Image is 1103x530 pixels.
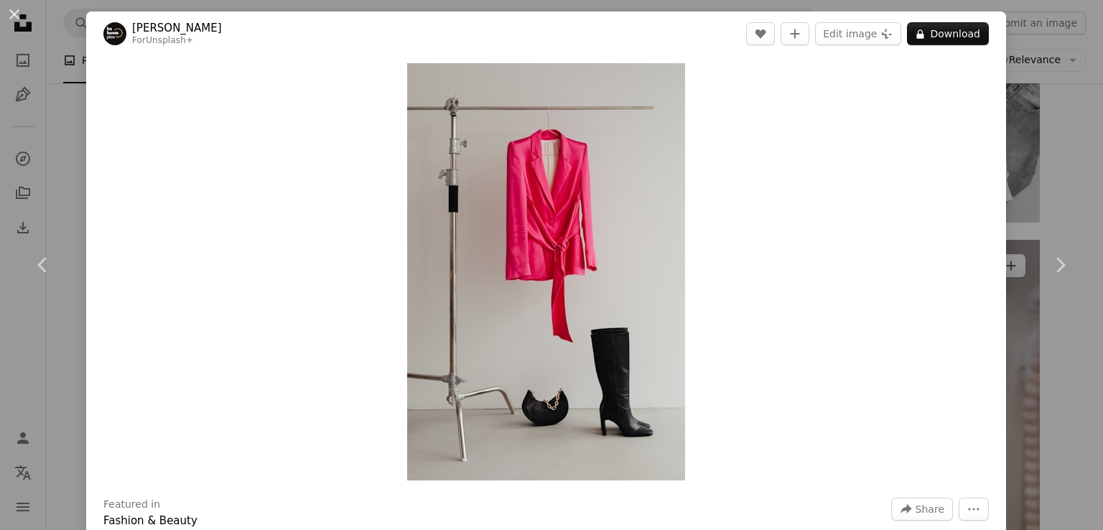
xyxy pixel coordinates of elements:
button: Edit image [815,22,901,45]
a: Next [1017,196,1103,334]
img: Go to Karolina Grabowska's profile [103,22,126,45]
img: a pair of black boots and a pink jacket hanging on a clothes rack [407,63,685,480]
h3: Featured in [103,498,160,512]
button: Download [907,22,989,45]
button: Zoom in on this image [407,63,685,480]
a: [PERSON_NAME] [132,21,222,35]
button: Like [746,22,775,45]
a: Unsplash+ [146,35,193,45]
button: Add to Collection [781,22,809,45]
button: More Actions [959,498,989,521]
span: Share [916,498,944,520]
div: For [132,35,222,47]
a: Fashion & Beauty [103,514,197,527]
button: Share this image [891,498,953,521]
